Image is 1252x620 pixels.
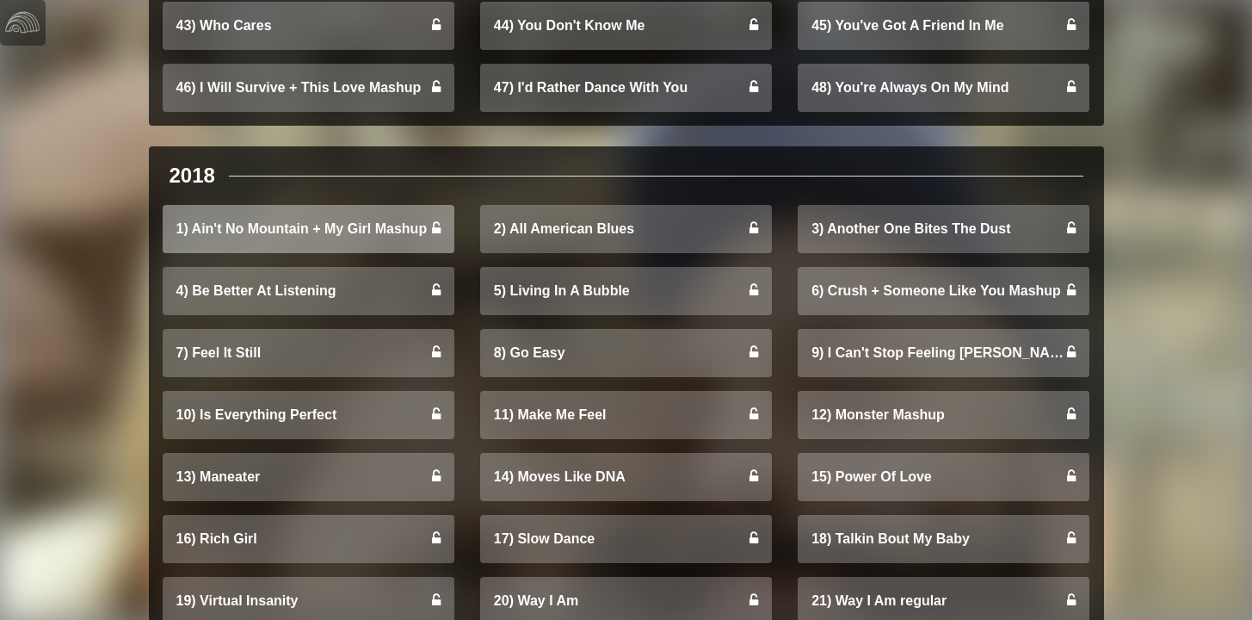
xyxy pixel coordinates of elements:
[163,391,454,439] a: 10) Is Everything Perfect
[170,160,215,191] div: 2018
[480,2,772,50] a: 44) You Don't Know Me
[480,205,772,253] a: 2) All American Blues
[163,329,454,377] a: 7) Feel It Still
[798,391,1089,439] a: 12) Monster Mashup
[163,2,454,50] a: 43) Who Cares
[798,453,1089,501] a: 15) Power Of Love
[480,391,772,439] a: 11) Make Me Feel
[5,5,40,40] img: logo-white-4c48a5e4bebecaebe01ca5a9d34031cfd3d4ef9ae749242e8c4bf12ef99f53e8.png
[798,267,1089,315] a: 6) Crush + Someone Like You Mashup
[798,329,1089,377] a: 9) I Can't Stop Feeling [PERSON_NAME] Face Mashup
[798,515,1089,563] a: 18) Talkin Bout My Baby
[798,205,1089,253] a: 3) Another One Bites The Dust
[480,267,772,315] a: 5) Living In A Bubble
[480,453,772,501] a: 14) Moves Like DNA
[480,64,772,112] a: 47) I'd Rather Dance With You
[480,329,772,377] a: 8) Go Easy
[163,267,454,315] a: 4) Be Better At Listening
[163,64,454,112] a: 46) I Will Survive + This Love Mashup
[798,64,1089,112] a: 48) You're Always On My Mind
[163,453,454,501] a: 13) Maneater
[163,205,454,253] a: 1) Ain't No Mountain + My Girl Mashup
[163,515,454,563] a: 16) Rich Girl
[798,2,1089,50] a: 45) You've Got A Friend In Me
[480,515,772,563] a: 17) Slow Dance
